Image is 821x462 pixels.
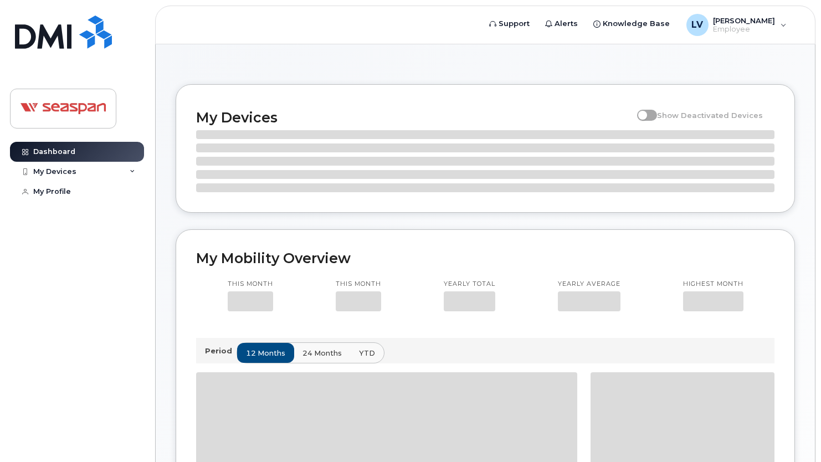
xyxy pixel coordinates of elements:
p: Highest month [683,280,743,289]
p: Yearly average [558,280,620,289]
p: Yearly total [444,280,495,289]
p: Period [205,346,237,356]
span: YTD [359,348,375,358]
h2: My Devices [196,109,632,126]
h2: My Mobility Overview [196,250,774,266]
p: This month [336,280,381,289]
p: This month [228,280,273,289]
input: Show Deactivated Devices [637,105,646,114]
span: 24 months [302,348,342,358]
span: Show Deactivated Devices [657,111,763,120]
